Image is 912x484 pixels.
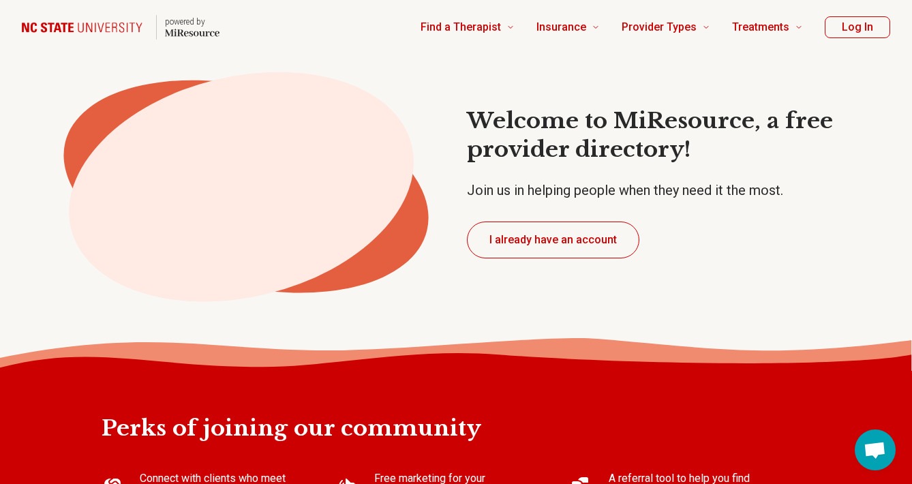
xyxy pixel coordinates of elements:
[467,107,870,164] h1: Welcome to MiResource, a free provider directory!
[421,18,501,37] span: Find a Therapist
[102,371,810,443] h2: Perks of joining our community
[622,18,697,37] span: Provider Types
[467,222,639,258] button: I already have an account
[855,429,896,470] div: Open chat
[165,16,219,27] p: powered by
[467,181,870,200] p: Join us in helping people when they need it the most.
[536,18,586,37] span: Insurance
[825,16,890,38] button: Log In
[732,18,789,37] span: Treatments
[22,5,219,49] a: Home page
